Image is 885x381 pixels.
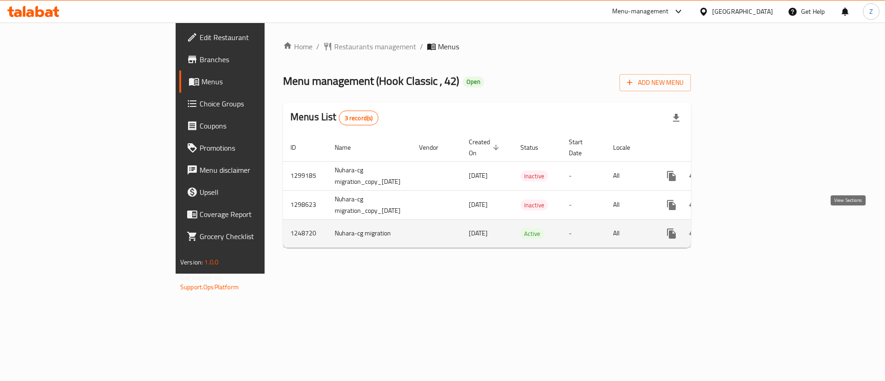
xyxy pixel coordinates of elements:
button: Change Status [683,165,705,187]
span: Start Date [569,136,595,158]
span: 3 record(s) [339,114,378,123]
button: Change Status [683,223,705,245]
span: Upsell [200,187,316,198]
th: Actions [653,134,756,162]
a: Grocery Checklist [179,225,324,247]
td: Nuhara-cg migration_copy_[DATE] [327,190,412,219]
a: Restaurants management [323,41,416,52]
a: Upsell [179,181,324,203]
li: / [420,41,423,52]
a: Menu disclaimer [179,159,324,181]
span: Menus [201,76,316,87]
td: All [606,190,653,219]
div: Active [520,228,544,239]
span: Get support on: [180,272,223,284]
table: enhanced table [283,134,756,248]
span: Menu management ( Hook Classic , 42 ) [283,70,459,91]
span: Grocery Checklist [200,231,316,242]
button: Change Status [683,194,705,216]
span: Inactive [520,171,548,182]
td: All [606,161,653,190]
span: Vendor [419,142,450,153]
a: Coverage Report [179,203,324,225]
a: Promotions [179,137,324,159]
a: Support.OpsPlatform [180,281,239,293]
span: Restaurants management [334,41,416,52]
button: more [661,223,683,245]
span: Inactive [520,200,548,211]
td: All [606,219,653,247]
div: [GEOGRAPHIC_DATA] [712,6,773,17]
a: Menus [179,70,324,93]
span: Active [520,229,544,239]
span: Status [520,142,550,153]
button: more [661,194,683,216]
span: Menu disclaimer [200,164,316,176]
div: Total records count [339,111,379,125]
span: Name [335,142,363,153]
span: Edit Restaurant [200,32,316,43]
td: - [561,190,606,219]
span: ID [290,142,308,153]
button: more [661,165,683,187]
div: Open [463,76,484,88]
button: Add New Menu [619,74,691,91]
td: Nuhara-cg migration [327,219,412,247]
span: Open [463,78,484,86]
a: Branches [179,48,324,70]
a: Coupons [179,115,324,137]
span: [DATE] [469,170,488,182]
span: Branches [200,54,316,65]
span: Created On [469,136,502,158]
span: [DATE] [469,227,488,239]
span: 1.0.0 [204,256,218,268]
nav: breadcrumb [283,41,691,52]
td: Nuhara-cg migration_copy_[DATE] [327,161,412,190]
td: - [561,219,606,247]
span: Coupons [200,120,316,131]
span: Version: [180,256,203,268]
span: Add New Menu [627,77,684,88]
a: Choice Groups [179,93,324,115]
h2: Menus List [290,110,378,125]
div: Menu-management [612,6,669,17]
span: Locale [613,142,642,153]
span: Promotions [200,142,316,153]
td: - [561,161,606,190]
span: Choice Groups [200,98,316,109]
span: Menus [438,41,459,52]
a: Edit Restaurant [179,26,324,48]
span: Z [869,6,873,17]
span: [DATE] [469,199,488,211]
div: Export file [665,107,687,129]
span: Coverage Report [200,209,316,220]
